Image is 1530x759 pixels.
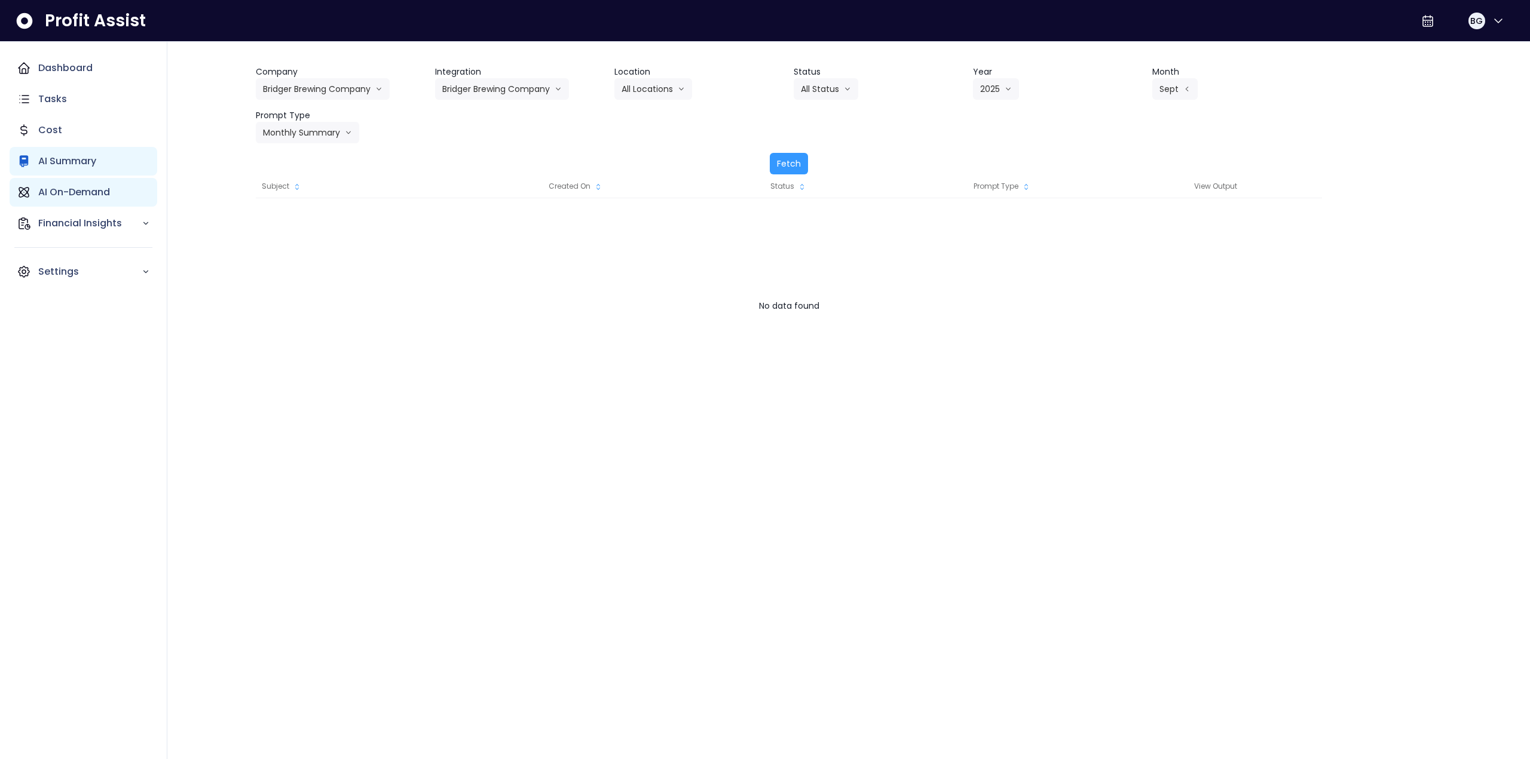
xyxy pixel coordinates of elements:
div: Subject [256,174,469,198]
header: Integration [435,66,605,78]
p: Dashboard [38,61,93,75]
svg: arrow down line [375,83,382,95]
button: All Locationsarrow down line [614,78,692,100]
svg: sort [593,182,603,192]
svg: sort [292,182,302,192]
header: Status [794,66,963,78]
header: Year [973,66,1143,78]
button: 2025arrow down line [973,78,1019,100]
span: Profit Assist [45,10,146,32]
div: Created On [469,174,683,198]
p: Tasks [38,92,67,106]
button: Bridger Brewing Companyarrow down line [435,78,569,100]
div: Prompt Type [895,174,1109,198]
svg: arrow down line [345,127,352,139]
div: No data found [256,294,1322,318]
button: Monthly Summaryarrow down line [256,122,359,143]
header: Company [256,66,426,78]
p: Financial Insights [38,216,142,231]
span: BG [1470,15,1483,27]
button: Fetch [770,153,808,174]
svg: arrow left line [1183,83,1191,95]
p: AI On-Demand [38,185,110,199]
button: Septarrow left line [1152,78,1198,100]
svg: arrow down line [844,83,851,95]
header: Prompt Type [256,109,426,122]
svg: sort [797,182,807,192]
header: Month [1152,66,1322,78]
p: Cost [38,123,62,137]
svg: sort [1021,182,1031,192]
button: Bridger Brewing Companyarrow down line [256,78,390,100]
p: AI Summary [38,154,96,168]
p: Settings [38,265,142,279]
svg: arrow down line [1005,83,1012,95]
div: Status [683,174,896,198]
button: All Statusarrow down line [794,78,858,100]
svg: arrow down line [678,83,685,95]
div: View Output [1109,174,1322,198]
header: Location [614,66,784,78]
svg: arrow down line [555,83,562,95]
